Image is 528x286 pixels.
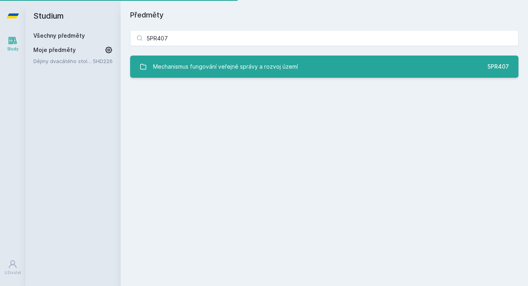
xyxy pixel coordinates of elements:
[4,270,21,276] div: Uživatel
[130,10,518,21] h1: Předměty
[130,30,518,46] input: Název nebo ident předmětu…
[153,59,298,75] div: Mechanismus fungování veřejné správy a rozvoj území
[93,58,113,64] a: 5HD226
[2,32,24,56] a: Study
[488,63,509,71] div: 5PR407
[33,57,93,65] a: Dějiny dvacátého století I
[2,255,24,280] a: Uživatel
[33,32,85,39] a: Všechny předměty
[7,46,19,52] div: Study
[33,46,76,54] span: Moje předměty
[130,56,518,78] a: Mechanismus fungování veřejné správy a rozvoj území 5PR407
